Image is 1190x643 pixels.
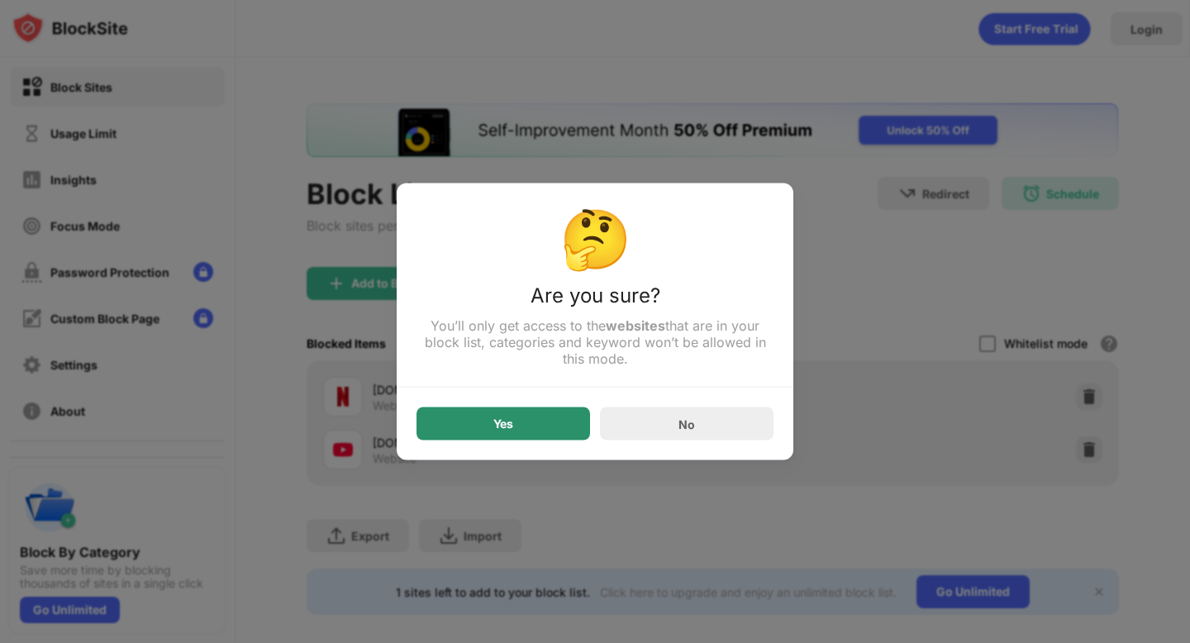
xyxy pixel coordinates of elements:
strong: websites [606,317,665,334]
div: Yes [493,417,513,431]
div: 🤔 [416,203,773,274]
div: Are you sure? [416,283,773,317]
div: You’ll only get access to the that are in your block list, categories and keyword won’t be allowe... [416,317,773,367]
div: No [678,417,695,431]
